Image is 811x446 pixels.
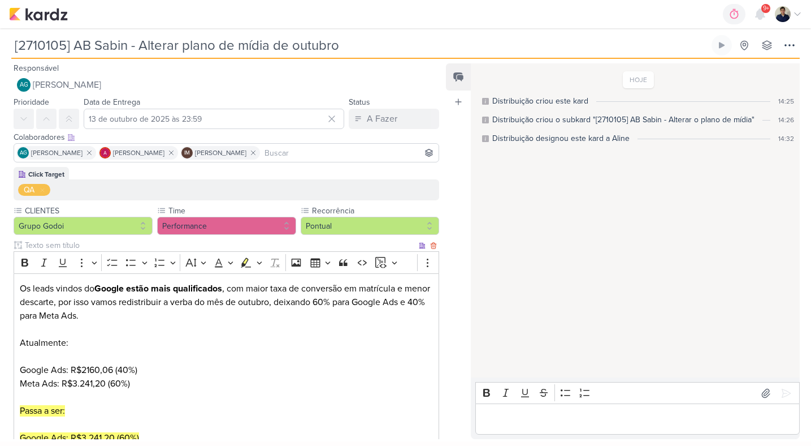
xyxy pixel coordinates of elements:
input: Select a date [84,109,344,129]
div: Este log é visível à todos no kard [482,98,489,105]
div: Distribuição criou este kard [492,95,588,107]
span: [PERSON_NAME] [33,78,101,92]
p: Meta Ads: R$3.241,20 (60%) [20,377,433,391]
div: Aline Gimenez Graciano [18,147,29,158]
button: AG [PERSON_NAME] [14,75,439,95]
span: 9+ [763,4,769,13]
strong: Google estão mais qualificados [94,283,222,294]
span: [PERSON_NAME] [31,148,83,158]
input: Buscar [262,146,436,160]
p: Os leads vindos do , com maior taxa de conversão em matrícula e menor descarte, por isso vamos re... [20,282,433,377]
div: Aline Gimenez Graciano [17,78,31,92]
div: 14:25 [778,96,794,106]
mark: Google Ads: R$3.241,20 (60%) [20,432,139,444]
div: QA [24,184,34,196]
img: kardz.app [9,7,68,21]
div: Distribuição criou o subkard "[2710105] AB Sabin - Alterar o plano de mídia" [492,114,754,126]
label: Time [167,205,296,217]
span: [PERSON_NAME] [113,148,164,158]
img: Levy Pessoa [775,6,791,22]
input: Kard Sem Título [11,35,709,55]
p: AG [20,82,28,88]
p: IM [184,151,190,156]
div: Click Target [28,169,64,179]
div: Editor toolbar [14,251,439,273]
div: Este log é visível à todos no kard [482,135,489,142]
div: 14:26 [778,115,794,125]
label: Responsável [14,63,59,73]
button: Pontual [301,217,440,235]
div: Colaboradores [14,131,439,143]
input: Texto sem título [23,239,417,251]
div: Editor toolbar [475,382,800,404]
button: Grupo Godoi [14,217,153,235]
label: Status [349,97,370,107]
label: CLIENTES [24,205,153,217]
div: Este log é visível à todos no kard [482,117,489,123]
div: Editor editing area: main [475,404,800,435]
label: Recorrência [311,205,440,217]
div: Ligar relógio [717,41,726,50]
label: Data de Entrega [84,97,140,107]
button: A Fazer [349,109,439,129]
span: [PERSON_NAME] [195,148,246,158]
mark: Passa a ser: [20,405,65,417]
img: Alessandra Gomes [99,147,111,158]
p: AG [20,151,27,156]
div: 14:32 [778,134,794,144]
button: Performance [157,217,296,235]
div: Distribuição designou este kard a Aline [492,132,630,144]
div: Isabella Machado Guimarães [181,147,193,158]
label: Prioridade [14,97,49,107]
div: A Fazer [367,112,397,126]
